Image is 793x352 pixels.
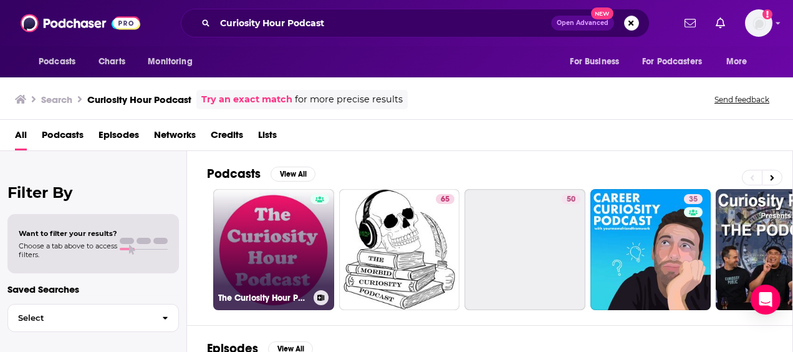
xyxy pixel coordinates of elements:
input: Search podcasts, credits, & more... [215,13,551,33]
a: 35 [590,189,711,310]
h3: Curiosity Hour Podcast [87,94,191,105]
span: Monitoring [148,53,192,71]
span: Podcasts [39,53,75,71]
button: open menu [718,50,763,74]
span: More [726,53,747,71]
span: New [591,7,613,19]
img: Podchaser - Follow, Share and Rate Podcasts [21,11,140,35]
a: Charts [90,50,133,74]
h2: Podcasts [207,166,261,182]
span: 65 [441,193,449,206]
button: open menu [561,50,635,74]
img: User Profile [745,9,772,37]
span: Select [8,314,152,322]
a: Networks [154,125,196,150]
div: Search podcasts, credits, & more... [181,9,650,37]
span: Charts [99,53,125,71]
span: Want to filter your results? [19,229,117,238]
a: Lists [258,125,277,150]
a: 65 [436,194,454,204]
div: Open Intercom Messenger [751,285,781,315]
a: Episodes [99,125,139,150]
a: Try an exact match [201,92,292,107]
a: The Curiosity Hour Podcast [213,189,334,310]
button: View All [271,167,315,182]
a: Credits [211,125,243,150]
button: open menu [30,50,92,74]
span: 35 [689,193,698,206]
h3: The Curiosity Hour Podcast [218,293,309,303]
button: Send feedback [711,94,773,105]
button: Select [7,304,179,332]
a: Show notifications dropdown [680,12,701,34]
svg: Add a profile image [762,9,772,19]
span: Logged in as molly.burgoyne [745,9,772,37]
button: Show profile menu [745,9,772,37]
span: 50 [567,193,575,206]
p: Saved Searches [7,283,179,295]
a: Show notifications dropdown [711,12,730,34]
span: For Podcasters [642,53,702,71]
h2: Filter By [7,183,179,202]
a: 65 [339,189,460,310]
span: Choose a tab above to access filters. [19,242,117,259]
h3: Search [41,94,72,105]
a: 50 [464,189,585,310]
span: Open Advanced [557,20,608,26]
a: 35 [684,194,703,204]
button: open menu [634,50,720,74]
button: Open AdvancedNew [551,16,614,31]
a: 50 [562,194,580,204]
a: Podcasts [42,125,84,150]
a: PodcastsView All [207,166,315,182]
button: open menu [139,50,208,74]
span: For Business [570,53,619,71]
span: for more precise results [295,92,403,107]
a: All [15,125,27,150]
